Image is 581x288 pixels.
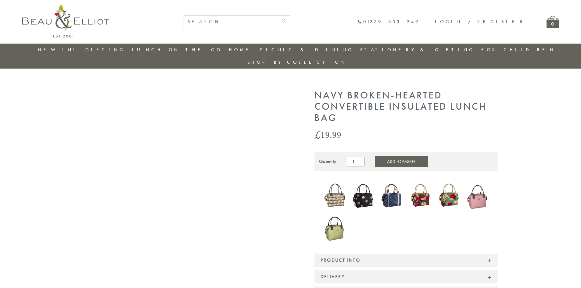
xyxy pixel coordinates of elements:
button: Add to Basket [375,156,428,167]
img: Carnaby eclipse convertible lunch bag [324,181,346,210]
div: Delivery [314,270,498,283]
a: 0 [547,16,559,28]
img: Emily convertible lunch bag [352,180,375,211]
a: Oxford quilted lunch bag pistachio [324,212,346,244]
input: SEARCH [184,16,278,28]
img: logo [22,5,109,37]
a: Lunch On The Go [132,47,222,53]
img: Oxford quilted lunch bag pistachio [324,212,346,243]
h1: Navy Broken-hearted Convertible Insulated Lunch Bag [314,90,498,123]
a: Picnic & Dining [260,47,353,53]
a: Gifting [85,47,125,53]
img: Sarah Kelleher convertible lunch bag teal [438,180,460,210]
img: Oxford quilted lunch bag mallow [466,180,489,211]
a: 01279 653 249 [357,19,420,24]
a: Carnaby eclipse convertible lunch bag [324,181,346,211]
a: Emily convertible lunch bag [352,180,375,212]
a: Oxford quilted lunch bag mallow [466,180,489,212]
a: New in! [38,47,79,53]
img: Sarah Kelleher Lunch Bag Dark Stone [409,182,432,209]
a: For Children [481,47,555,53]
span: £ [314,128,321,141]
a: Sarah Kelleher convertible lunch bag teal [438,180,460,212]
a: Home [229,47,253,53]
a: Stationery & Gifting [360,47,475,53]
img: Monogram Midnight Convertible Lunch Bag [381,182,403,209]
a: Sarah Kelleher Lunch Bag Dark Stone [409,182,432,211]
div: Product Info [314,254,498,267]
bdi: 19.99 [314,128,341,141]
div: Quantity [319,159,336,164]
a: Login / Register [435,19,525,25]
a: Monogram Midnight Convertible Lunch Bag [381,182,403,211]
a: Shop by collection [247,59,346,65]
input: Product quantity [347,157,364,166]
